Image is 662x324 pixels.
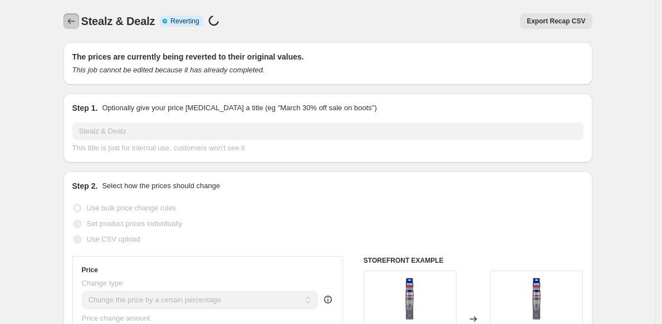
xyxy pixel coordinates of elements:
span: Use CSV upload [87,235,140,243]
span: Set product prices individually [87,219,183,228]
p: Select how the prices should change [102,180,220,192]
h2: The prices are currently being reverted to their original values. [72,51,583,62]
span: Export Recap CSV [527,17,585,26]
span: Reverting [170,17,199,26]
h2: Step 2. [72,180,98,192]
span: Price change amount [82,314,150,322]
i: This job cannot be edited because it has already completed. [72,66,265,74]
span: Change type [82,279,123,287]
span: Use bulk price change rules [87,204,176,212]
p: Optionally give your price [MEDICAL_DATA] a title (eg "March 30% off sale on boots") [102,102,376,114]
h3: Price [82,266,98,274]
img: Ozium-NewCarLG_f9f5f1b2-792d-413d-b0fc-9d4a0bb431fd_80x.jpg [514,277,559,321]
button: Export Recap CSV [520,13,592,29]
span: Stealz & Dealz [81,15,155,27]
div: help [322,294,334,305]
span: This title is just for internal use, customers won't see it [72,144,245,152]
button: Price change jobs [63,13,79,29]
h2: Step 1. [72,102,98,114]
h6: STOREFRONT EXAMPLE [364,256,583,265]
img: Ozium-NewCarLG_f9f5f1b2-792d-413d-b0fc-9d4a0bb431fd_80x.jpg [388,277,432,321]
input: 30% off holiday sale [72,122,583,140]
